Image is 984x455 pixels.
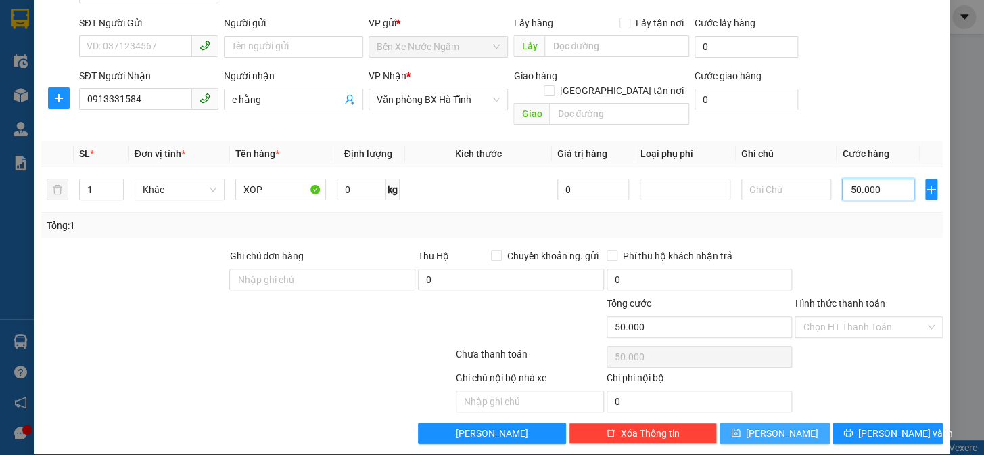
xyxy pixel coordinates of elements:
button: save[PERSON_NAME] [720,422,830,444]
span: [PERSON_NAME] [456,426,528,441]
span: SL [79,148,90,159]
span: Giao [513,103,549,125]
input: Dọc đường [544,35,689,57]
button: delete [47,179,68,200]
th: Loại phụ phí [634,141,736,167]
span: user-add [344,94,355,105]
span: VP Nhận [369,70,406,81]
input: Nhập ghi chú [456,391,604,412]
span: printer [843,428,853,439]
button: plus [48,87,70,109]
span: kg [386,179,400,200]
span: Thu Hộ [418,251,449,261]
button: [PERSON_NAME] [418,422,566,444]
input: Cước lấy hàng [695,36,798,58]
label: Cước lấy hàng [695,18,755,28]
span: Giao hàng [513,70,557,81]
span: [PERSON_NAME] và In [858,426,953,441]
th: Ghi chú [736,141,837,167]
span: plus [49,93,69,104]
button: printer[PERSON_NAME] và In [833,422,943,444]
div: VP gửi [369,16,508,30]
span: delete [606,428,615,439]
span: Chuyển khoản ng. gửi [502,248,604,263]
div: Chưa thanh toán [454,347,605,370]
span: Định lượng [344,148,392,159]
div: Chi phí nội bộ [607,370,793,391]
span: Tên hàng [235,148,279,159]
span: Tổng cước [607,298,651,309]
button: plus [925,179,937,200]
span: Văn phòng BX Hà Tĩnh [377,89,500,110]
span: Lấy [513,35,544,57]
span: Giá trị hàng [557,148,607,159]
label: Ghi chú đơn hàng [229,251,304,261]
input: 0 [557,179,629,200]
span: save [731,428,741,439]
span: Xóa Thông tin [621,426,680,441]
span: phone [200,40,210,51]
div: Người nhận [224,68,363,83]
span: Cước hàng [842,148,889,159]
span: Khác [143,179,217,200]
button: deleteXóa Thông tin [569,422,717,444]
label: Cước giao hàng [695,70,762,81]
span: Đơn vị tính [135,148,185,159]
span: Kích thước [455,148,502,159]
div: Tổng: 1 [47,218,381,233]
span: Phí thu hộ khách nhận trả [617,248,738,263]
span: phone [200,93,210,104]
input: Dọc đường [549,103,689,125]
div: SĐT Người Gửi [79,16,218,30]
input: Ghi chú đơn hàng [229,269,415,290]
input: Cước giao hàng [695,89,798,110]
span: Lấy tận nơi [630,16,689,30]
span: Bến Xe Nước Ngầm [377,37,500,57]
span: [GEOGRAPHIC_DATA] tận nơi [555,83,689,98]
span: plus [926,184,937,195]
label: Hình thức thanh toán [795,298,885,309]
input: Ghi Chú [741,179,832,200]
div: SĐT Người Nhận [79,68,218,83]
span: [PERSON_NAME] [746,426,818,441]
div: Ghi chú nội bộ nhà xe [456,370,604,391]
input: VD: Bàn, Ghế [235,179,326,200]
span: Lấy hàng [513,18,553,28]
div: Người gửi [224,16,363,30]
